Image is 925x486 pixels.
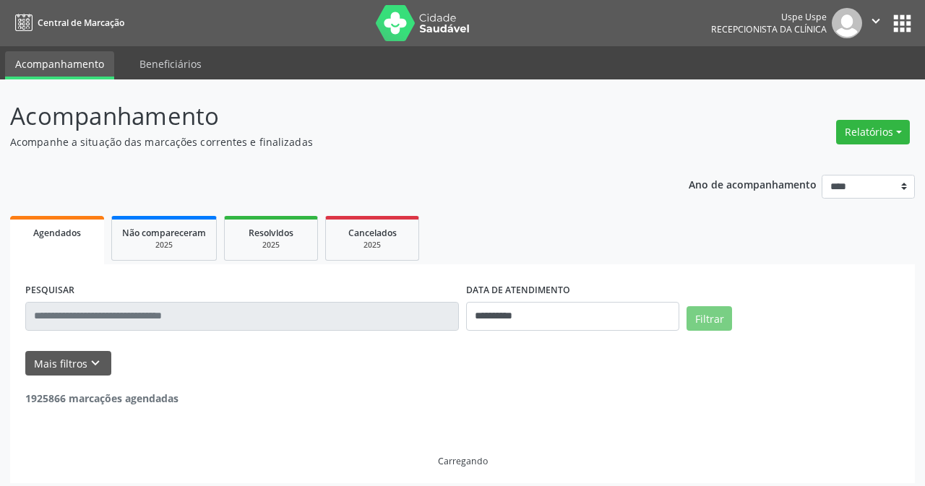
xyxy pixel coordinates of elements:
button: Mais filtroskeyboard_arrow_down [25,351,111,376]
img: img [832,8,862,38]
div: 2025 [122,240,206,251]
span: Recepcionista da clínica [711,23,827,35]
div: 2025 [235,240,307,251]
button: apps [890,11,915,36]
span: Resolvidos [249,227,293,239]
div: Carregando [438,455,488,467]
p: Ano de acompanhamento [689,175,817,193]
button:  [862,8,890,38]
button: Relatórios [836,120,910,144]
i: keyboard_arrow_down [87,355,103,371]
label: PESQUISAR [25,279,74,302]
i:  [868,13,884,29]
p: Acompanhamento [10,98,643,134]
label: DATA DE ATENDIMENTO [466,279,570,302]
p: Acompanhe a situação das marcações correntes e finalizadas [10,134,643,149]
button: Filtrar [687,306,732,331]
a: Acompanhamento [5,51,114,79]
a: Central de Marcação [10,11,124,35]
span: Agendados [33,227,81,239]
a: Beneficiários [129,51,212,77]
strong: 1925866 marcações agendadas [25,391,178,405]
span: Central de Marcação [38,17,124,29]
span: Cancelados [348,227,397,239]
div: 2025 [336,240,408,251]
span: Não compareceram [122,227,206,239]
div: Uspe Uspe [711,11,827,23]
